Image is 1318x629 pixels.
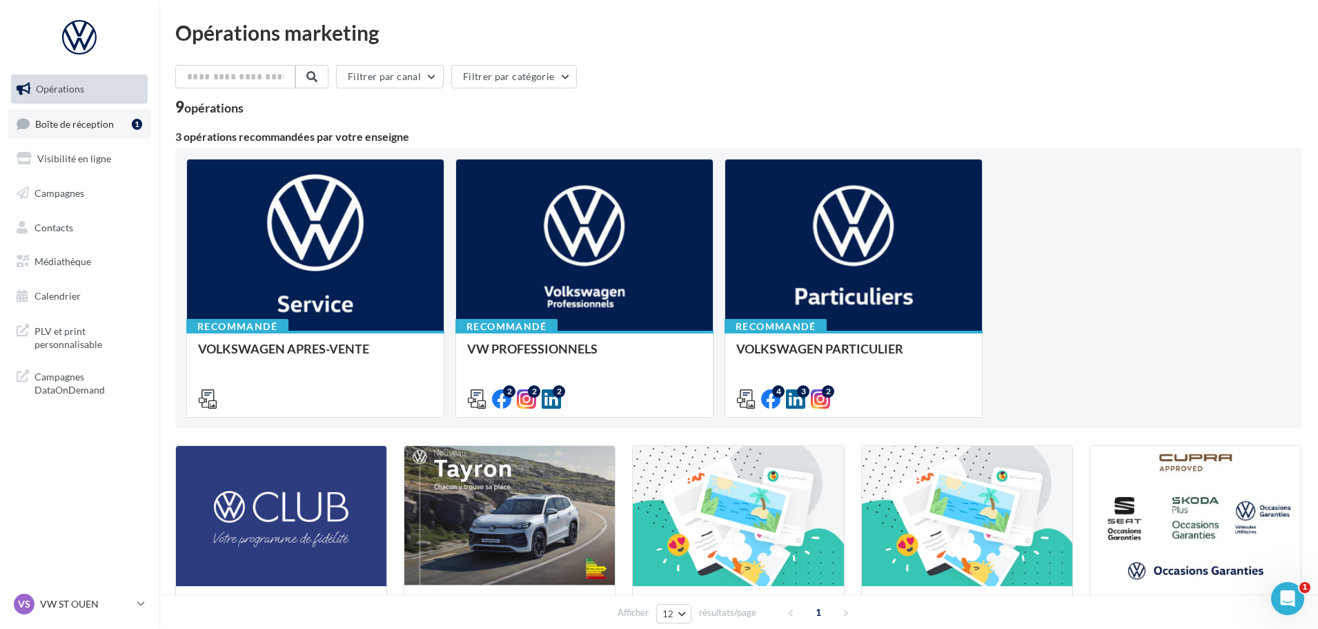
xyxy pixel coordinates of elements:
div: Opérations marketing [175,22,1301,43]
div: Recommandé [725,319,827,334]
span: VOLKSWAGEN APRES-VENTE [198,341,369,356]
span: VW PROFESSIONNELS [467,341,598,356]
span: 1 [1299,582,1310,593]
div: 2 [553,385,565,398]
a: Calendrier [8,282,150,311]
a: Opérations [8,75,150,104]
div: 4 [772,385,785,398]
a: Visibilité en ligne [8,144,150,173]
button: Filtrer par canal [336,65,444,88]
a: Campagnes DataOnDemand [8,362,150,403]
span: Campagnes [35,187,84,199]
a: Campagnes [8,179,150,208]
span: PLV et print personnalisable [35,322,142,351]
span: Visibilité en ligne [37,153,111,164]
span: 1 [807,601,829,623]
a: Boîte de réception1 [8,109,150,139]
div: 2 [822,385,834,398]
p: VW ST OUEN [40,597,132,611]
a: Contacts [8,213,150,242]
a: PLV et print personnalisable [8,316,150,357]
span: Calendrier [35,290,81,302]
span: VS [18,597,30,611]
button: Filtrer par catégorie [451,65,577,88]
div: 1 [132,119,142,130]
iframe: Intercom live chat [1271,582,1304,615]
span: Boîte de réception [35,117,114,129]
span: 12 [662,608,674,619]
div: 3 [797,385,809,398]
div: 2 [503,385,515,398]
span: VOLKSWAGEN PARTICULIER [736,341,903,356]
span: Contacts [35,221,73,233]
div: 2 [528,385,540,398]
div: 3 opérations recommandées par votre enseigne [175,131,1301,142]
button: 12 [656,604,691,623]
span: Médiathèque [35,255,91,267]
span: Afficher [618,606,649,619]
a: Médiathèque [8,247,150,276]
div: Recommandé [186,319,288,334]
span: Opérations [36,83,84,95]
span: Campagnes DataOnDemand [35,367,142,397]
span: résultats/page [699,606,756,619]
div: 9 [175,99,244,115]
div: opérations [184,101,244,114]
a: VS VW ST OUEN [11,591,148,617]
div: Recommandé [455,319,558,334]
